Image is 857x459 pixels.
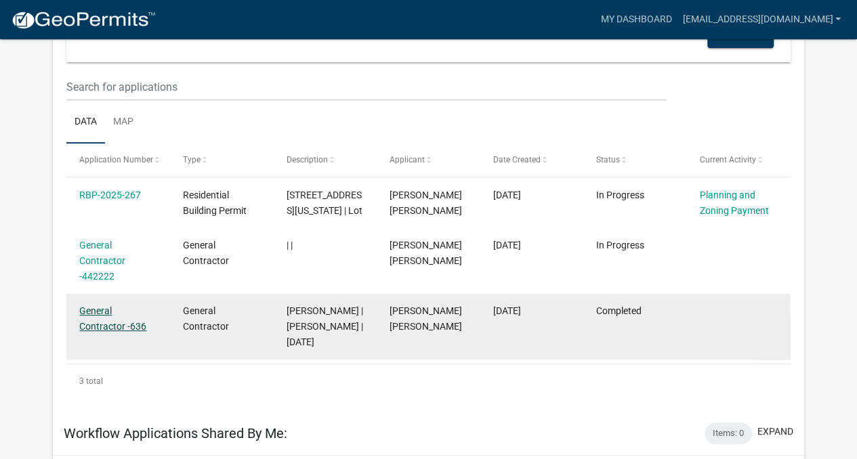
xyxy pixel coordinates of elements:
[287,190,362,216] span: 3214 Rosemont Dr Jeffersonville, Indiana 47130 | Lot
[687,144,791,176] datatable-header-cell: Current Activity
[183,155,201,165] span: Type
[583,144,687,176] datatable-header-cell: Status
[596,240,644,250] span: In Progress
[390,240,462,266] span: Michael Brandon Ray
[493,155,541,165] span: Date Created
[79,305,146,332] a: General Contractor -636
[493,190,521,200] span: 07/09/2025
[377,144,480,176] datatable-header-cell: Applicant
[66,73,666,101] input: Search for applications
[287,305,363,347] span: Michael Ray | Michael Ray | 12/31/2025
[183,190,247,216] span: Residential Building Permit
[287,155,328,165] span: Description
[493,240,521,250] span: 06/27/2025
[79,190,141,200] a: RBP-2025-267
[66,364,791,398] div: 3 total
[66,101,105,144] a: Data
[677,7,846,32] a: [EMAIL_ADDRESS][DOMAIN_NAME]
[596,155,620,165] span: Status
[493,305,521,316] span: 06/14/2025
[390,190,462,216] span: Michael Brandon Ray
[79,240,125,282] a: General Contractor -442222
[700,155,756,165] span: Current Activity
[480,144,584,176] datatable-header-cell: Date Created
[705,422,752,444] div: Items: 0
[757,424,793,439] button: expand
[183,305,229,332] span: General Contractor
[596,305,642,316] span: Completed
[390,155,425,165] span: Applicant
[287,240,293,250] span: | |
[183,240,229,266] span: General Contractor
[64,425,287,441] h5: Workflow Applications Shared By Me:
[66,144,170,176] datatable-header-cell: Application Number
[105,101,142,144] a: Map
[273,144,377,176] datatable-header-cell: Description
[700,190,769,216] a: Planning and Zoning Payment
[170,144,274,176] datatable-header-cell: Type
[595,7,677,32] a: My Dashboard
[390,305,462,332] span: Michael Brandon Ray
[596,190,644,200] span: In Progress
[79,155,153,165] span: Application Number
